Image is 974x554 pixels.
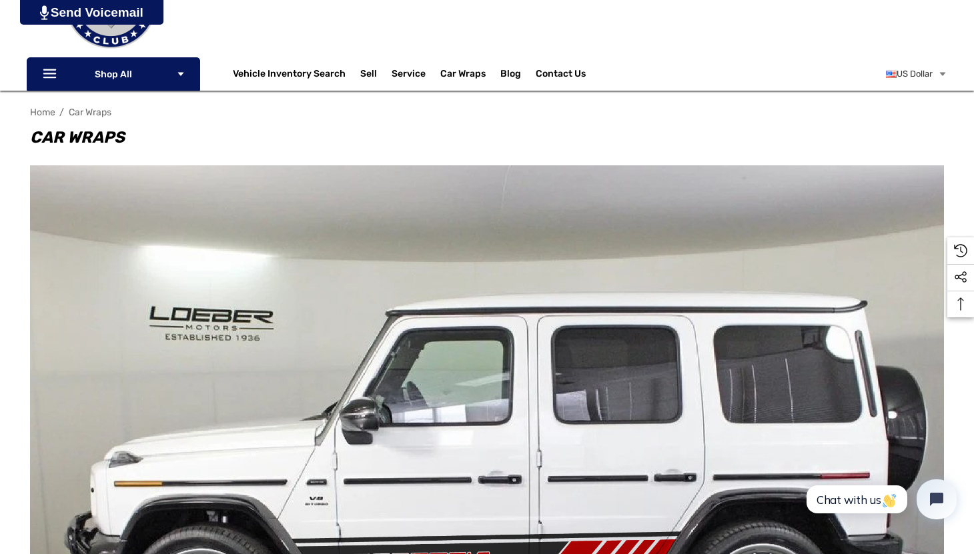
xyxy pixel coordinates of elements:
a: Blog [500,68,521,83]
nav: Breadcrumb [30,101,944,124]
svg: Top [947,297,974,311]
svg: Recently Viewed [954,244,967,257]
a: Car Wraps [440,61,500,87]
a: Service [392,68,426,83]
p: Shop All [27,57,200,91]
h1: Car Wraps [30,124,944,151]
svg: Icon Line [41,67,61,82]
span: Car Wraps [440,68,486,83]
a: Vehicle Inventory Search [233,68,346,83]
span: Sell [360,68,377,83]
a: Sell [360,61,392,87]
svg: Social Media [954,271,967,284]
a: Car Wraps [69,107,111,118]
a: USD [886,61,947,87]
svg: Icon Arrow Down [176,69,185,79]
a: Home [30,107,55,118]
iframe: Tidio Chat [792,468,968,531]
a: Contact Us [536,68,586,83]
img: PjwhLS0gR2VuZXJhdG9yOiBHcmF2aXQuaW8gLS0+PHN2ZyB4bWxucz0iaHR0cDovL3d3dy53My5vcmcvMjAwMC9zdmciIHhtb... [40,5,49,20]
